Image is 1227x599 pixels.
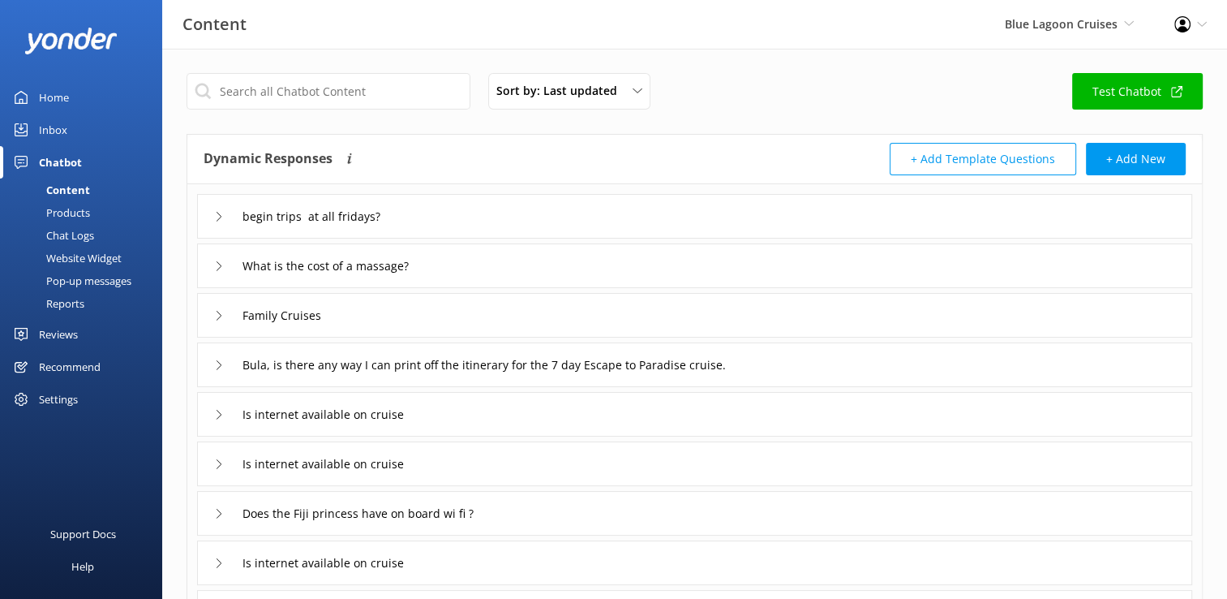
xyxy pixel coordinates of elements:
span: Sort by: Last updated [496,82,627,100]
div: Chatbot [39,146,82,179]
input: Search all Chatbot Content [187,73,470,110]
h3: Content [182,11,247,37]
a: Reports [10,292,162,315]
h4: Dynamic Responses [204,143,332,175]
div: Settings [39,383,78,416]
div: Chat Logs [10,224,94,247]
div: Pop-up messages [10,269,131,292]
div: Website Widget [10,247,122,269]
button: + Add Template Questions [890,143,1076,175]
div: Home [39,81,69,114]
a: Content [10,179,162,201]
a: Test Chatbot [1072,73,1203,110]
div: Inbox [39,114,67,146]
a: Products [10,201,162,224]
a: Pop-up messages [10,269,162,292]
div: Help [71,550,94,583]
a: Website Widget [10,247,162,269]
div: Recommend [39,351,101,383]
div: Support Docs [50,518,116,550]
span: Blue Lagoon Cruises [1005,16,1118,32]
div: Reports [10,292,84,315]
div: Content [10,179,90,201]
div: Products [10,201,90,224]
a: Chat Logs [10,224,162,247]
img: yonder-white-logo.png [24,28,118,54]
button: + Add New [1086,143,1186,175]
div: Reviews [39,318,78,351]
